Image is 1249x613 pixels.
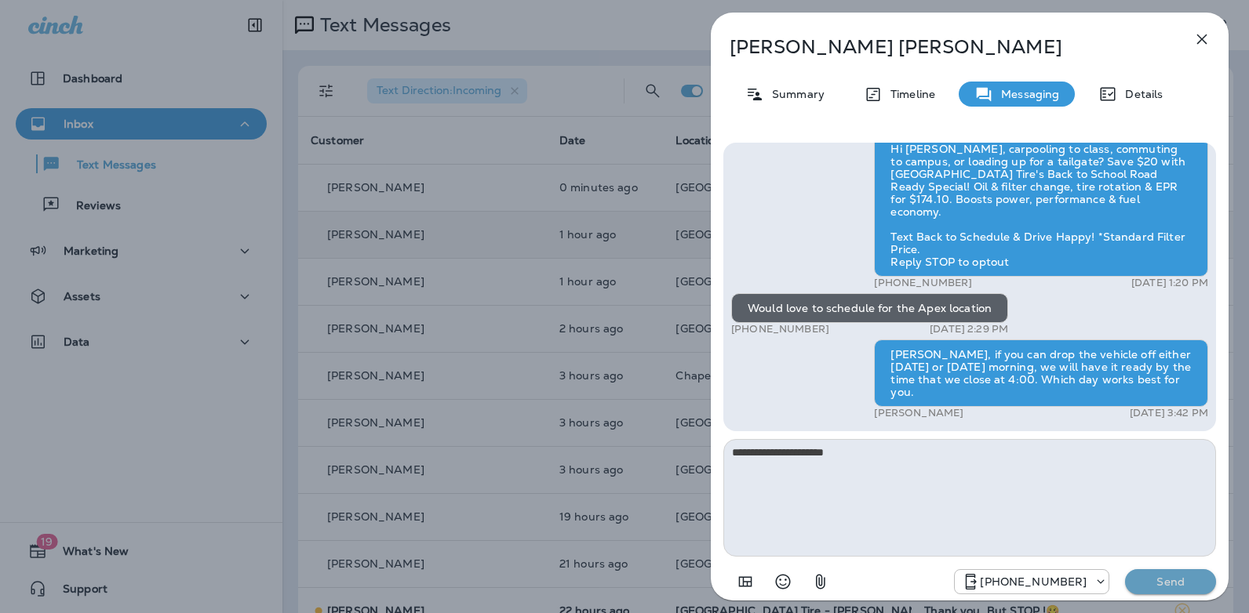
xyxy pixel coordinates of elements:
[1117,88,1163,100] p: Details
[731,323,829,336] p: [PHONE_NUMBER]
[1125,569,1216,594] button: Send
[1131,277,1208,289] p: [DATE] 1:20 PM
[731,293,1008,323] div: Would love to schedule for the Apex location
[764,88,825,100] p: Summary
[955,572,1109,591] div: +1 (984) 409-9300
[1130,407,1208,419] p: [DATE] 3:42 PM
[730,566,761,597] button: Add in a premade template
[883,88,935,100] p: Timeline
[930,323,1008,336] p: [DATE] 2:29 PM
[730,36,1158,58] p: [PERSON_NAME] [PERSON_NAME]
[1138,575,1203,589] p: Send
[874,277,972,289] p: [PHONE_NUMBER]
[874,112,1208,277] div: Hi [PERSON_NAME], carpooling to class, commuting to campus, or loading up for a tailgate? Save $2...
[980,575,1087,588] p: [PHONE_NUMBER]
[874,339,1208,407] div: [PERSON_NAME], if you can drop the vehicle off either [DATE] or [DATE] morning, we will have it r...
[874,407,963,419] p: [PERSON_NAME]
[993,88,1059,100] p: Messaging
[767,566,799,597] button: Select an emoji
